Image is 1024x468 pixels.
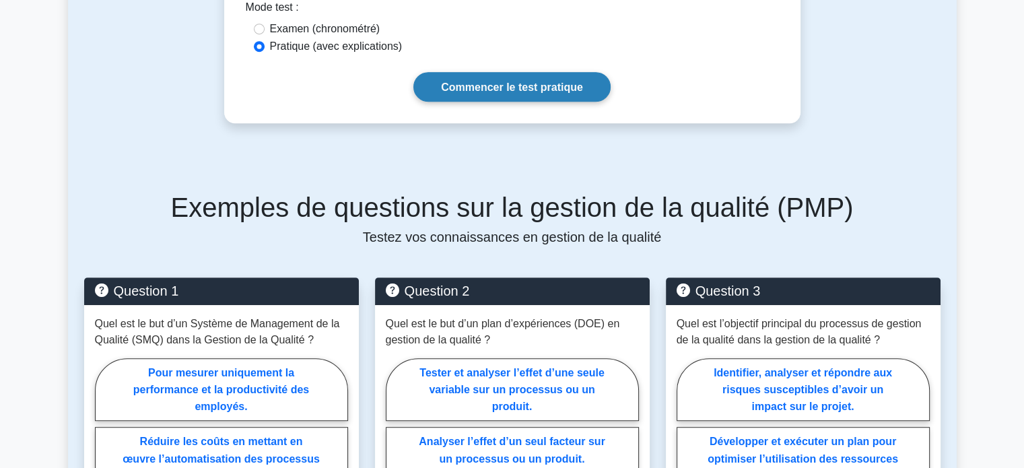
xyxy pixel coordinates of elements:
[419,436,605,464] font: Analyser l’effet d’un seul facteur sur un processus ou un produit.
[95,318,340,345] font: Quel est le but d’un Système de Management de la Qualité (SMQ) dans la Gestion de la Qualité ?
[441,81,583,93] font: Commencer le test pratique
[419,367,604,412] font: Tester et analyser l’effet d’une seule variable sur un processus ou un produit.
[270,40,403,52] font: Pratique (avec explications)
[386,318,620,345] font: Quel est le but d’un plan d’expériences (DOE) en gestion de la qualité ?
[363,230,662,244] font: Testez vos connaissances en gestion de la qualité
[695,283,761,298] font: Question 3
[714,367,892,412] font: Identifier, analyser et répondre aux risques susceptibles d’avoir un impact sur le projet.
[246,1,299,13] font: Mode test :
[133,367,309,412] font: Pour mesurer uniquement la performance et la productivité des employés.
[171,193,854,222] font: Exemples de questions sur la gestion de la qualité (PMP)
[677,318,922,345] font: Quel est l’objectif principal du processus de gestion de la qualité dans la gestion de la qualité ?
[114,283,179,298] font: Question 1
[413,72,611,101] a: Commencer le test pratique
[270,23,380,34] font: Examen (chronométré)
[405,283,470,298] font: Question 2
